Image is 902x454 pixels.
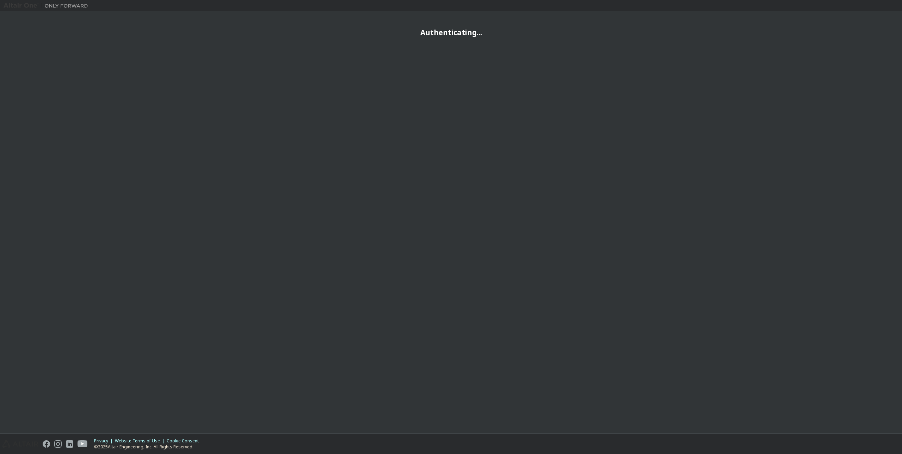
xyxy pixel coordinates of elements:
div: Cookie Consent [167,438,203,444]
h2: Authenticating... [4,28,898,37]
img: instagram.svg [54,440,62,448]
img: facebook.svg [43,440,50,448]
img: youtube.svg [78,440,88,448]
div: Website Terms of Use [115,438,167,444]
img: altair_logo.svg [2,440,38,448]
img: linkedin.svg [66,440,73,448]
img: Altair One [4,2,92,9]
div: Privacy [94,438,115,444]
p: © 2025 Altair Engineering, Inc. All Rights Reserved. [94,444,203,450]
